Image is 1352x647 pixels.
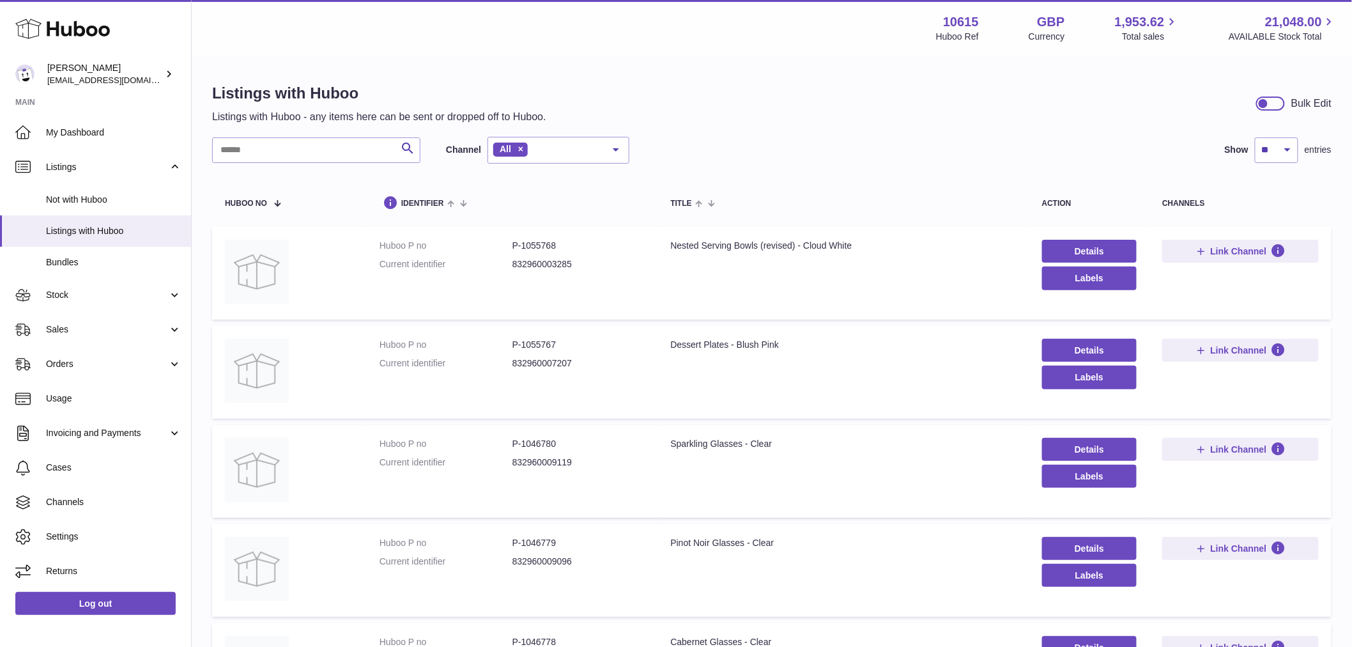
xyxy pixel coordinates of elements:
[46,323,168,336] span: Sales
[671,199,692,208] span: title
[1042,199,1137,208] div: action
[1229,13,1337,43] a: 21,048.00 AVAILABLE Stock Total
[512,438,645,450] dd: P-1046780
[225,240,289,304] img: Nested Serving Bowls (revised) - Cloud White
[512,537,645,549] dd: P-1046779
[15,592,176,615] a: Log out
[46,256,181,269] span: Bundles
[671,339,1017,351] div: Dessert Plates - Blush Pink
[46,531,181,543] span: Settings
[46,161,168,173] span: Listings
[225,537,289,601] img: Pinot Noir Glasses - Clear
[1042,537,1137,560] a: Details
[1211,246,1267,257] span: Link Channel
[671,537,1017,549] div: Pinot Noir Glasses - Clear
[1305,144,1332,156] span: entries
[380,556,512,568] dt: Current identifier
[512,339,645,351] dd: P-1055767
[380,240,512,252] dt: Huboo P no
[1029,31,1065,43] div: Currency
[671,438,1017,450] div: Sparkling Glasses - Clear
[512,357,645,370] dd: 832960007207
[225,438,289,502] img: Sparkling Glasses - Clear
[1042,339,1137,362] a: Details
[1115,13,1179,43] a: 1,953.62 Total sales
[1211,444,1267,455] span: Link Channel
[380,339,512,351] dt: Huboo P no
[1037,13,1064,31] strong: GBP
[500,144,511,154] span: All
[1291,97,1332,111] div: Bulk Edit
[225,339,289,403] img: Dessert Plates - Blush Pink
[212,83,546,104] h1: Listings with Huboo
[1042,267,1137,290] button: Labels
[380,357,512,370] dt: Current identifier
[46,462,181,474] span: Cases
[1042,366,1137,389] button: Labels
[1162,339,1319,362] button: Link Channel
[46,496,181,508] span: Channels
[1115,13,1165,31] span: 1,953.62
[512,240,645,252] dd: P-1055768
[401,199,444,208] span: identifier
[1211,345,1267,356] span: Link Channel
[46,289,168,301] span: Stock
[936,31,979,43] div: Huboo Ref
[1042,438,1137,461] a: Details
[1162,199,1319,208] div: channels
[380,456,512,469] dt: Current identifier
[47,62,162,86] div: [PERSON_NAME]
[46,393,181,405] span: Usage
[46,225,181,237] span: Listings with Huboo
[46,127,181,139] span: My Dashboard
[225,199,267,208] span: Huboo no
[671,240,1017,252] div: Nested Serving Bowls (revised) - Cloud White
[380,537,512,549] dt: Huboo P no
[15,65,35,84] img: internalAdmin-10615@internal.huboo.com
[1225,144,1248,156] label: Show
[380,258,512,270] dt: Current identifier
[1229,31,1337,43] span: AVAILABLE Stock Total
[1042,465,1137,488] button: Labels
[1162,240,1319,263] button: Link Channel
[1042,240,1137,263] a: Details
[46,194,181,206] span: Not with Huboo
[1162,537,1319,560] button: Link Channel
[46,427,168,439] span: Invoicing and Payments
[47,75,188,85] span: [EMAIL_ADDRESS][DOMAIN_NAME]
[212,110,546,124] p: Listings with Huboo - any items here can be sent or dropped off to Huboo.
[1211,543,1267,554] span: Link Channel
[46,565,181,577] span: Returns
[446,144,481,156] label: Channel
[1042,564,1137,587] button: Labels
[380,438,512,450] dt: Huboo P no
[512,556,645,568] dd: 832960009096
[1122,31,1179,43] span: Total sales
[1265,13,1322,31] span: 21,048.00
[46,358,168,370] span: Orders
[1162,438,1319,461] button: Link Channel
[943,13,979,31] strong: 10615
[512,258,645,270] dd: 832960003285
[512,456,645,469] dd: 832960009119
